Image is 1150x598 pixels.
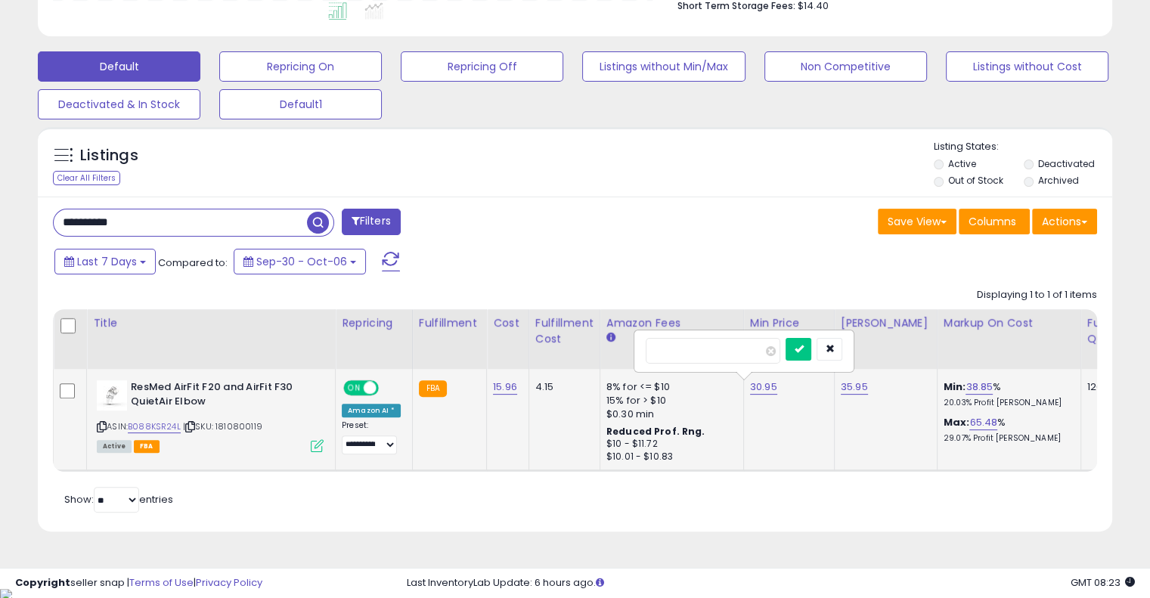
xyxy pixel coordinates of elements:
[54,249,156,274] button: Last 7 Days
[15,576,262,590] div: seller snap | |
[535,380,588,394] div: 4.15
[345,382,364,395] span: ON
[53,171,120,185] div: Clear All Filters
[80,145,138,166] h5: Listings
[606,331,615,345] small: Amazon Fees.
[196,575,262,590] a: Privacy Policy
[97,380,127,411] img: 31Mv+C7Cu0L._SL40_.jpg
[606,394,732,407] div: 15% for > $10
[944,315,1074,331] div: Markup on Cost
[1087,315,1139,347] div: Fulfillable Quantity
[1032,209,1097,234] button: Actions
[342,315,406,331] div: Repricing
[419,315,480,331] div: Fulfillment
[969,214,1016,229] span: Columns
[606,451,732,463] div: $10.01 - $10.83
[606,315,737,331] div: Amazon Fees
[750,315,828,331] div: Min Price
[606,438,732,451] div: $10 - $11.72
[77,254,137,269] span: Last 7 Days
[959,209,1030,234] button: Columns
[934,140,1112,154] p: Listing States:
[407,576,1135,590] div: Last InventoryLab Update: 6 hours ago.
[764,51,927,82] button: Non Competitive
[606,425,705,438] b: Reduced Prof. Rng.
[966,380,993,395] a: 38.85
[97,380,324,451] div: ASIN:
[342,209,401,235] button: Filters
[948,157,976,170] label: Active
[93,315,329,331] div: Title
[1037,174,1078,187] label: Archived
[944,433,1069,444] p: 29.07% Profit [PERSON_NAME]
[750,380,777,395] a: 30.95
[878,209,956,234] button: Save View
[183,420,262,432] span: | SKU: 1810800119
[841,315,931,331] div: [PERSON_NAME]
[944,380,966,394] b: Min:
[401,51,563,82] button: Repricing Off
[1071,575,1135,590] span: 2025-10-14 08:23 GMT
[342,404,401,417] div: Amazon AI *
[493,380,517,395] a: 15.96
[342,420,401,454] div: Preset:
[129,575,194,590] a: Terms of Use
[377,382,401,395] span: OFF
[493,315,522,331] div: Cost
[128,420,181,433] a: B088KSR24L
[948,174,1003,187] label: Out of Stock
[977,288,1097,302] div: Displaying 1 to 1 of 1 items
[15,575,70,590] strong: Copyright
[841,380,868,395] a: 35.95
[234,249,366,274] button: Sep-30 - Oct-06
[582,51,745,82] button: Listings without Min/Max
[256,254,347,269] span: Sep-30 - Oct-06
[158,256,228,270] span: Compared to:
[219,51,382,82] button: Repricing On
[134,440,160,453] span: FBA
[64,492,173,507] span: Show: entries
[606,407,732,421] div: $0.30 min
[937,309,1080,369] th: The percentage added to the cost of goods (COGS) that forms the calculator for Min & Max prices.
[944,380,1069,408] div: %
[944,415,970,429] b: Max:
[944,398,1069,408] p: 20.03% Profit [PERSON_NAME]
[38,51,200,82] button: Default
[97,440,132,453] span: All listings currently available for purchase on Amazon
[944,416,1069,444] div: %
[131,380,315,412] b: ResMed AirFit F20 and AirFit F30 QuietAir Elbow
[535,315,594,347] div: Fulfillment Cost
[419,380,447,397] small: FBA
[946,51,1108,82] button: Listings without Cost
[219,89,382,119] button: Default1
[38,89,200,119] button: Deactivated & In Stock
[606,380,732,394] div: 8% for <= $10
[969,415,997,430] a: 65.48
[1037,157,1094,170] label: Deactivated
[1087,380,1134,394] div: 126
